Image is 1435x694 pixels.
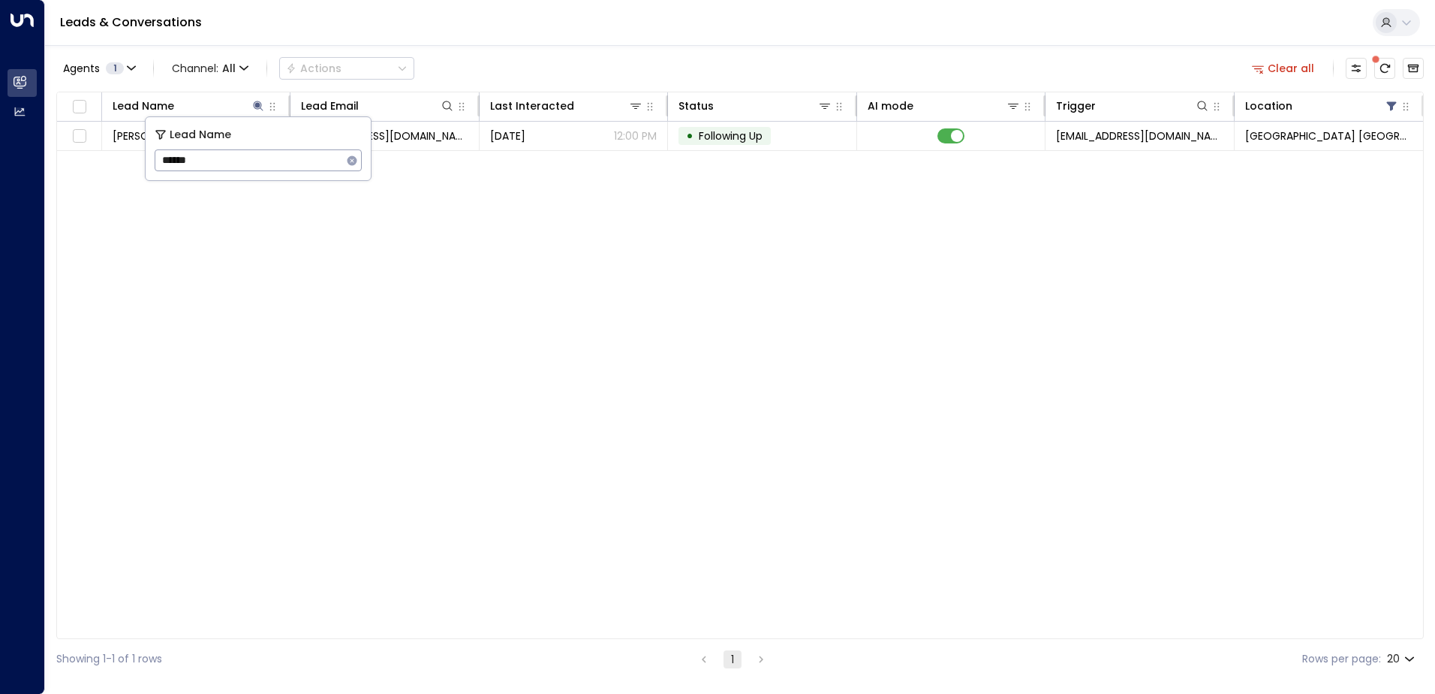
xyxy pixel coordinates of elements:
button: Channel:All [166,58,254,79]
span: Lead Name [170,126,231,143]
span: 1 [106,62,124,74]
div: AI mode [868,97,1021,115]
button: Archived Leads [1403,58,1424,79]
div: Actions [286,62,341,75]
div: 20 [1387,648,1418,670]
span: cedwardss@hotmail.com [301,128,468,143]
div: Location [1245,97,1399,115]
div: Last Interacted [490,97,574,115]
button: page 1 [724,650,742,668]
span: Toggle select all [70,98,89,116]
span: leads@space-station.co.uk [1056,128,1223,143]
button: Actions [279,57,414,80]
span: All [222,62,236,74]
div: Status [678,97,714,115]
span: There are new threads available. Refresh the grid to view the latest updates. [1374,58,1395,79]
span: Space Station St Johns Wood [1245,128,1412,143]
div: Last Interacted [490,97,643,115]
div: Showing 1-1 of 1 rows [56,651,162,667]
div: Trigger [1056,97,1209,115]
span: Oct 10, 2025 [490,128,525,143]
label: Rows per page: [1302,651,1381,667]
div: Lead Name [113,97,174,115]
span: Agents [63,63,100,74]
button: Customize [1346,58,1367,79]
a: Leads & Conversations [60,14,202,31]
span: Toggle select row [70,127,89,146]
span: Following Up [699,128,763,143]
div: • [686,123,693,149]
nav: pagination navigation [694,650,771,668]
span: Connor Edwards [113,128,247,143]
div: Lead Email [301,97,454,115]
div: AI mode [868,97,913,115]
button: Clear all [1246,58,1321,79]
span: Channel: [166,58,254,79]
div: Status [678,97,832,115]
div: Location [1245,97,1292,115]
div: Lead Email [301,97,359,115]
div: Trigger [1056,97,1096,115]
p: 12:00 PM [614,128,657,143]
div: Button group with a nested menu [279,57,414,80]
div: Lead Name [113,97,266,115]
button: Agents1 [56,58,141,79]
